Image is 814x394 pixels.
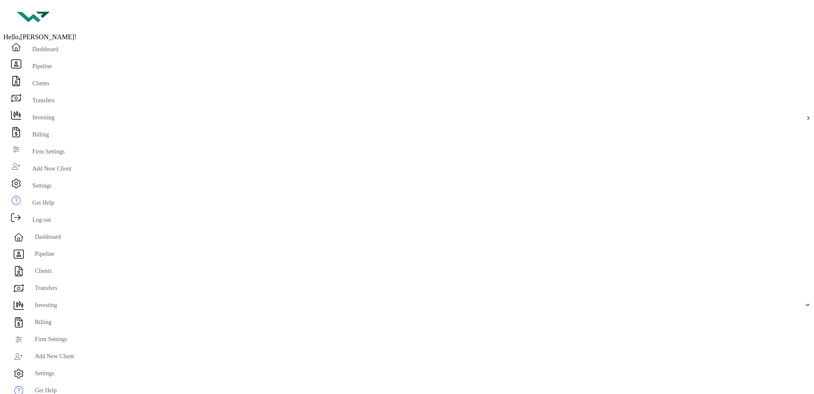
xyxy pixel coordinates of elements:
img: clients icon [11,76,21,86]
span: Get Help [32,200,54,206]
span: Investing [32,114,54,121]
img: investing icon [11,110,21,120]
img: dashboard icon [14,232,24,242]
img: pipeline icon [14,249,24,259]
img: add_new_client icon [14,351,24,362]
img: settings icon [11,178,21,188]
div: Hello, [3,33,811,41]
img: Zoe Logo [3,3,60,32]
img: firm-settings icon [11,144,21,154]
span: Dashboard [32,46,58,52]
img: add_new_client icon [11,161,21,171]
span: Settings [35,365,803,382]
span: Firm Settings [35,331,803,348]
img: billing icon [14,317,24,327]
span: Settings [32,183,52,189]
img: investing icon [14,300,24,310]
span: Transfers [32,97,54,104]
img: clients icon [14,266,24,276]
img: transfers icon [11,93,21,103]
span: Dashboard [35,229,803,246]
span: Pipeline [32,63,52,70]
span: Log out [32,217,51,223]
span: Firm Settings [32,148,65,155]
span: Clients [32,80,49,87]
img: dashboard icon [11,42,21,52]
img: pipeline icon [11,59,21,69]
span: Add New Client [35,348,803,365]
span: Billing [35,314,803,331]
img: settings icon [14,368,24,379]
img: transfers icon [14,283,24,293]
span: Clients [35,263,803,280]
span: Investing [35,297,799,314]
span: Transfers [35,280,803,297]
img: billing icon [11,127,21,137]
span: Pipeline [35,246,803,263]
img: logout icon [11,212,21,223]
span: Add New Client [32,165,72,172]
span: [PERSON_NAME]! [20,33,77,41]
img: get-help icon [11,195,21,206]
img: firm-settings icon [14,334,24,345]
span: Billing [32,131,49,138]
